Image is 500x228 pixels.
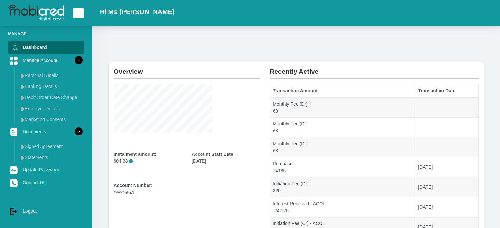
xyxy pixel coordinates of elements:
td: Monthly Fee (Dr) 68 [270,137,415,157]
th: Transaction Date [415,84,478,97]
img: menu arrow [21,74,25,78]
td: [DATE] [415,177,478,197]
b: Instalment amount: [114,152,156,157]
span: Please note that the instalment amount provided does not include the monthly fee, which will be i... [129,159,133,163]
td: Monthly Fee (Dr) 68 [270,97,415,117]
a: Banking Details [18,81,84,92]
a: Signed Agreement [18,141,84,152]
b: Account Number: [114,183,153,188]
a: Marketing Consents [18,114,84,125]
img: menu arrow [21,107,25,111]
a: Employer Details [18,103,84,114]
a: Documents [8,125,84,138]
div: [DATE] [192,151,260,165]
td: Interest Received - ACOL -247.75 [270,197,415,217]
td: [DATE] [415,197,478,217]
a: Debit Order Date Change [18,92,84,103]
td: Initiation Fee (Dr) 320 [270,177,415,197]
img: menu arrow [21,156,25,160]
a: Manage Account [8,54,84,67]
img: menu arrow [21,96,25,100]
li: Manage [8,31,84,37]
h2: Hi Ms [PERSON_NAME] [100,8,175,16]
img: menu arrow [21,85,25,89]
h2: Recently Active [270,62,479,75]
th: Transaction Amount [270,84,415,97]
img: logo-mobicred.svg [8,5,64,21]
p: 604.38 [114,158,182,165]
td: [DATE] [415,157,478,177]
b: Account Start Date: [192,152,235,157]
a: Logout [8,205,84,217]
a: Statements [18,152,84,163]
img: menu arrow [21,118,25,122]
a: Contact Us [8,176,84,189]
td: Purchase 14185 [270,157,415,177]
td: Monthly Fee (Dr) 68 [270,117,415,137]
img: menu arrow [21,145,25,149]
h2: Overview [114,62,260,75]
a: Personal Details [18,70,84,81]
a: Update Password [8,163,84,176]
a: Dashboard [8,41,84,53]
